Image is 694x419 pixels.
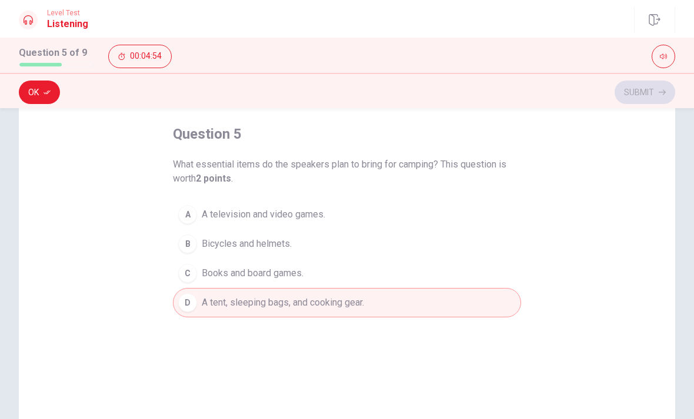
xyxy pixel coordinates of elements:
[173,200,521,229] button: AA television and video games.
[19,46,94,60] h1: Question 5 of 9
[178,264,197,283] div: C
[178,234,197,253] div: B
[173,157,521,186] span: What essential items do the speakers plan to bring for camping? This question is worth .
[202,207,325,222] span: A television and video games.
[202,296,364,310] span: A tent, sleeping bags, and cooking gear.
[108,45,172,68] button: 00:04:54
[173,229,521,259] button: BBicycles and helmets.
[173,125,242,143] h4: question 5
[47,9,88,17] span: Level Test
[178,293,197,312] div: D
[202,237,292,251] span: Bicycles and helmets.
[130,52,162,61] span: 00:04:54
[19,81,60,104] button: Ok
[196,173,231,184] b: 2 points
[47,17,88,31] h1: Listening
[173,259,521,288] button: CBooks and board games.
[173,288,521,317] button: DA tent, sleeping bags, and cooking gear.
[178,205,197,224] div: A
[202,266,303,280] span: Books and board games.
